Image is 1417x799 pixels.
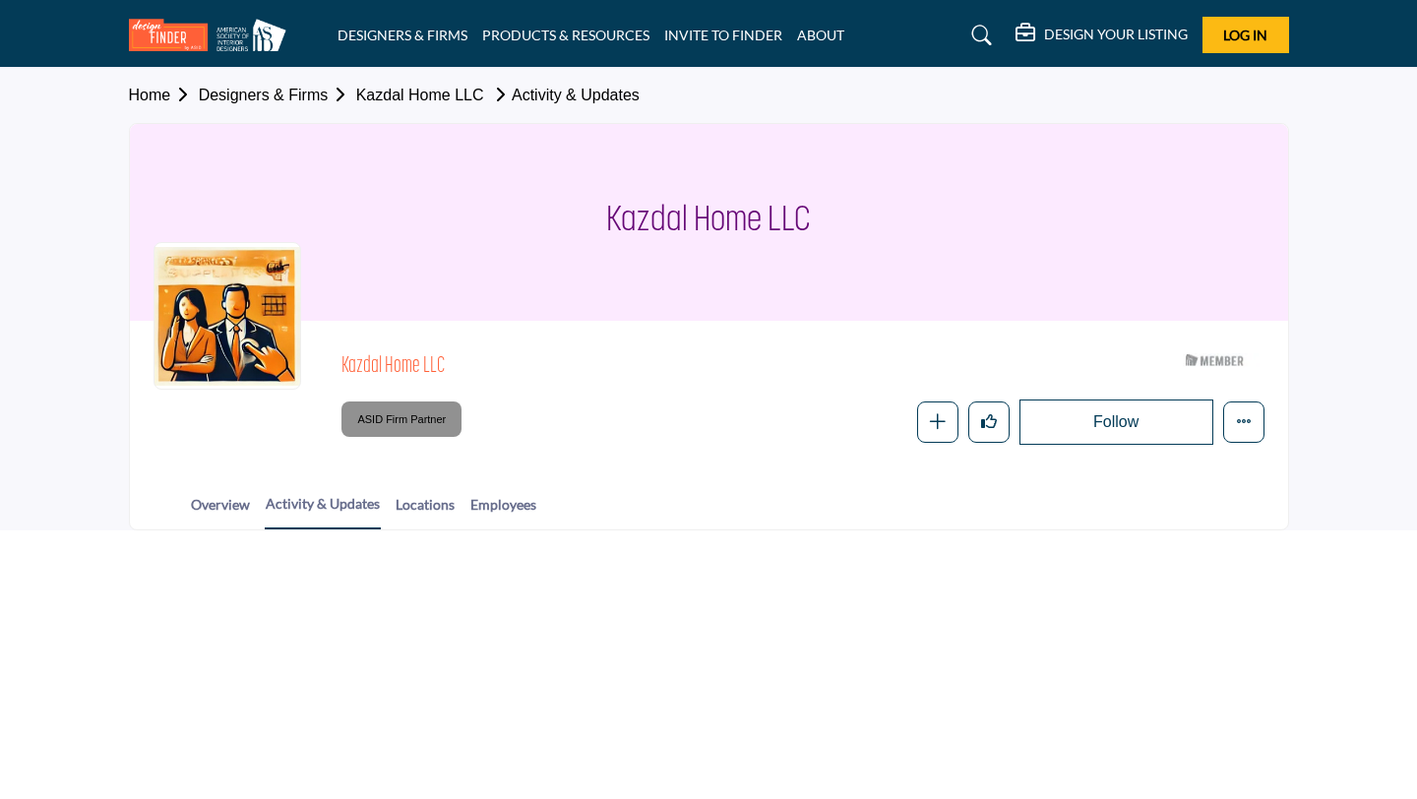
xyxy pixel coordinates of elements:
[129,87,199,103] a: Home
[469,494,537,528] a: Employees
[1223,27,1267,43] span: Log In
[664,27,782,43] a: INVITE TO FINDER
[265,493,381,529] a: Activity & Updates
[1202,17,1289,53] button: Log In
[1171,349,1260,372] img: ASID Members
[199,87,356,103] a: Designers & Firms
[482,27,649,43] a: PRODUCTS & RESOURCES
[190,494,251,528] a: Overview
[1016,24,1188,47] div: DESIGN YOUR LISTING
[797,27,844,43] a: ABOUT
[953,20,1005,51] a: Search
[606,124,811,321] h1: Kazdal Home LLC
[968,401,1010,443] button: Like
[129,19,296,51] img: site Logo
[349,406,454,433] span: ASID Firm Partner
[356,87,484,103] a: Kazdal Home LLC
[1223,401,1264,443] button: More details
[395,494,456,528] a: Locations
[338,27,467,43] a: DESIGNERS & FIRMS
[488,87,640,103] a: Activity & Updates
[1019,399,1213,445] button: Follow
[1044,26,1188,43] h5: DESIGN YOUR LISTING
[341,354,883,380] h2: Kazdal Home LLC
